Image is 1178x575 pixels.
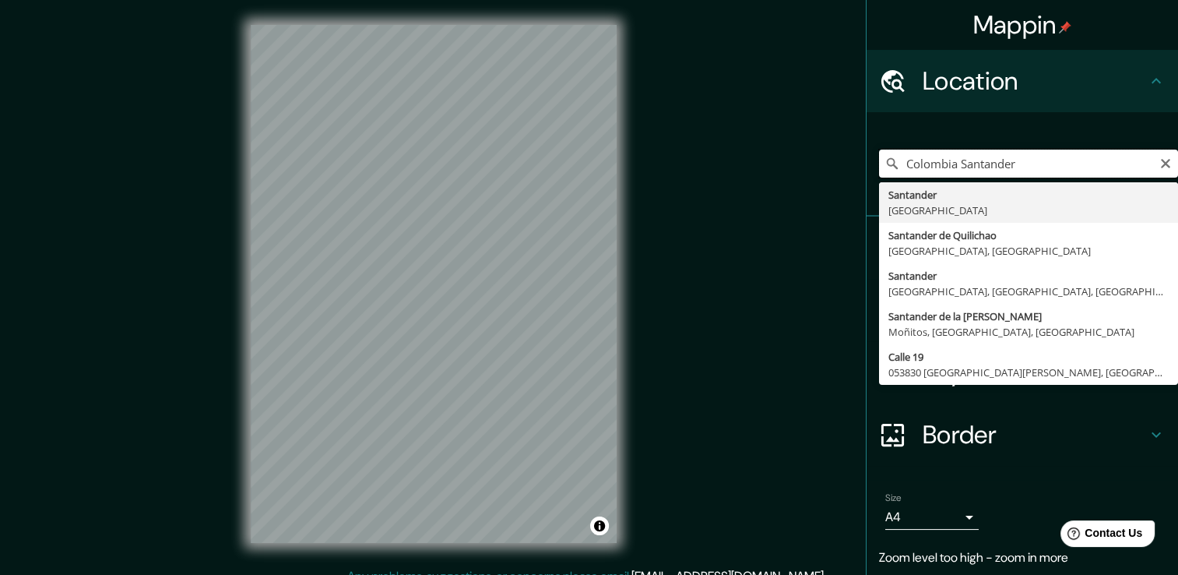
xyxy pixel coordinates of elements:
[867,341,1178,404] div: Layout
[885,492,902,505] label: Size
[888,349,1169,365] div: Calle 19
[888,243,1169,259] div: [GEOGRAPHIC_DATA], [GEOGRAPHIC_DATA]
[888,228,1169,243] div: Santander de Quilichao
[867,50,1178,112] div: Location
[973,9,1072,41] h4: Mappin
[1059,21,1071,34] img: pin-icon.png
[923,419,1147,450] h4: Border
[888,284,1169,299] div: [GEOGRAPHIC_DATA], [GEOGRAPHIC_DATA], [GEOGRAPHIC_DATA]
[1039,514,1161,558] iframe: Help widget launcher
[590,517,609,535] button: Toggle attribution
[923,65,1147,97] h4: Location
[923,357,1147,388] h4: Layout
[888,187,1169,203] div: Santander
[888,365,1169,380] div: 053830 [GEOGRAPHIC_DATA][PERSON_NAME], [GEOGRAPHIC_DATA], [GEOGRAPHIC_DATA]
[867,404,1178,466] div: Border
[888,309,1169,324] div: Santander de la [PERSON_NAME]
[251,25,617,543] canvas: Map
[867,217,1178,279] div: Pins
[885,505,979,530] div: A4
[879,549,1166,567] p: Zoom level too high - zoom in more
[888,268,1169,284] div: Santander
[867,279,1178,341] div: Style
[888,203,1169,218] div: [GEOGRAPHIC_DATA]
[879,150,1178,178] input: Pick your city or area
[1159,155,1172,170] button: Clear
[888,324,1169,340] div: Moñitos, [GEOGRAPHIC_DATA], [GEOGRAPHIC_DATA]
